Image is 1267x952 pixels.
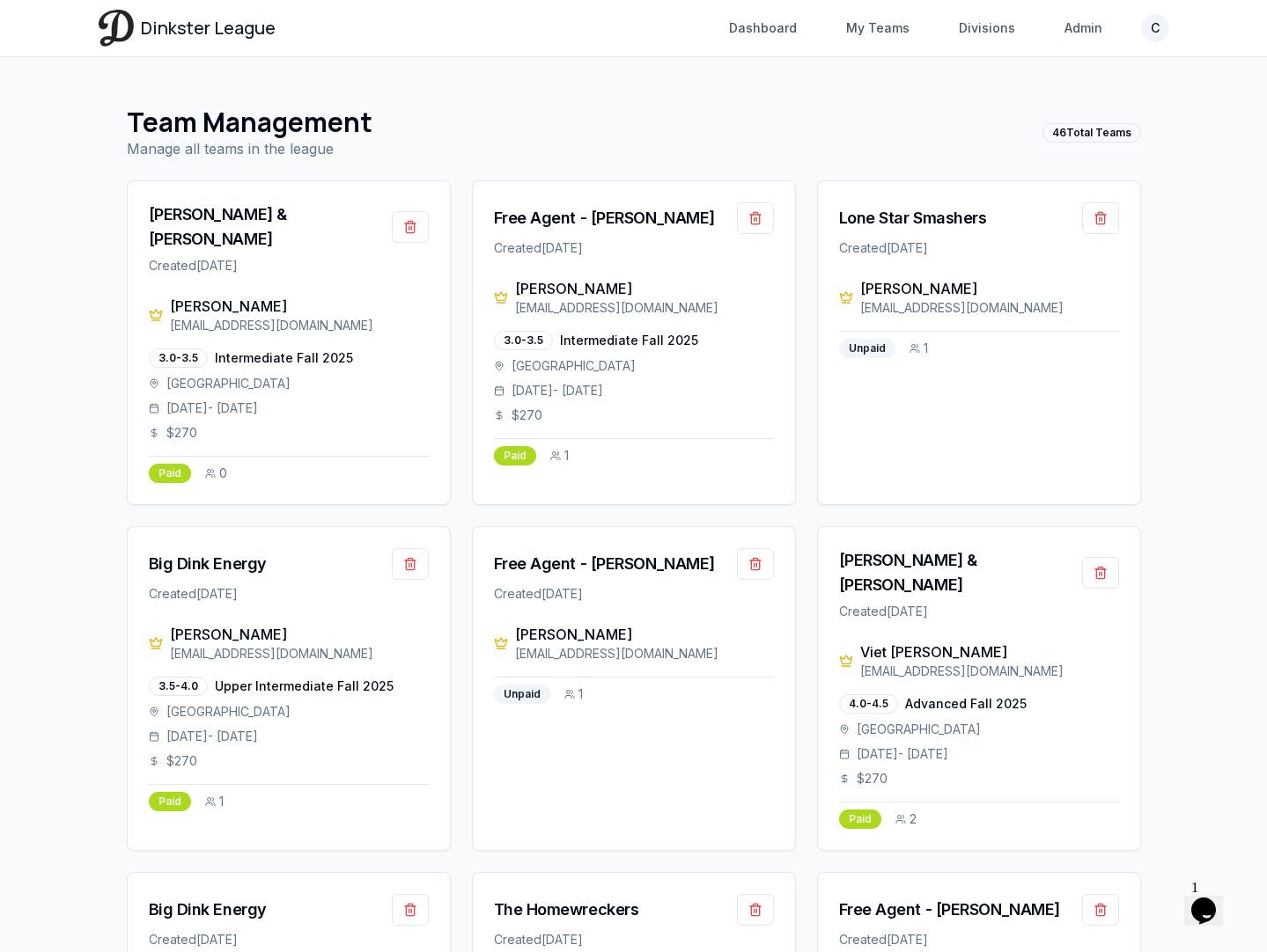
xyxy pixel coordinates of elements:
[494,585,774,603] div: Created [DATE]
[910,340,928,357] div: 1
[839,339,895,358] div: Unpaid
[149,585,429,603] div: Created [DATE]
[512,382,603,399] span: [DATE] - [DATE]
[948,12,1026,44] a: Divisions
[839,239,1119,257] div: Created [DATE]
[839,931,1119,948] div: Created [DATE]
[895,810,917,828] div: 2
[839,897,1060,922] a: Free Agent - [PERSON_NAME]
[494,206,715,231] a: Free Agent - [PERSON_NAME]
[99,10,276,46] a: Dinkster League
[512,357,636,375] span: [GEOGRAPHIC_DATA]
[839,548,1082,597] a: [PERSON_NAME] & [PERSON_NAME]
[99,10,134,46] img: Dinkster
[1042,123,1141,143] div: 46 Total Teams
[494,552,715,576] a: Free Agent - [PERSON_NAME]
[494,931,774,948] div: Created [DATE]
[149,677,208,696] div: 3.5-4.0
[149,348,208,368] div: 3.0-3.5
[149,257,429,275] div: Created [DATE]
[127,106,372,138] h1: Team Management
[839,206,987,231] a: Lone Star Smashers
[905,695,1027,713] span: Advanced Fall 2025
[839,603,1119,620] div: Created [DATE]
[166,399,258,417] span: [DATE] - [DATE]
[141,16,276,40] span: Dinkster League
[515,624,774,645] div: [PERSON_NAME]
[515,645,774,663] div: [EMAIL_ADDRESS][DOMAIN_NAME]
[149,424,429,442] div: $ 270
[550,447,569,465] div: 1
[170,645,429,663] div: [EMAIL_ADDRESS][DOMAIN_NAME]
[839,770,1119,787] div: $ 270
[149,792,191,811] div: Paid
[836,12,920,44] a: My Teams
[515,278,774,299] div: [PERSON_NAME]
[564,685,583,703] div: 1
[860,278,1119,299] div: [PERSON_NAME]
[860,663,1119,680] div: [EMAIL_ADDRESS][DOMAIN_NAME]
[860,299,1119,317] div: [EMAIL_ADDRESS][DOMAIN_NAME]
[1141,14,1169,42] button: C
[170,296,429,317] div: [PERSON_NAME]
[494,406,774,424] div: $ 270
[857,721,981,738] span: [GEOGRAPHIC_DATA]
[170,317,429,334] div: [EMAIL_ADDRESS][DOMAIN_NAME]
[170,624,429,645] div: [PERSON_NAME]
[149,897,267,922] a: Big Dink Energy
[1054,12,1113,44] a: Admin
[718,12,807,44] a: Dashboard
[205,793,224,810] div: 1
[494,685,550,704] div: Unpaid
[494,239,774,257] div: Created [DATE]
[149,752,429,770] div: $ 270
[1184,873,1241,926] iframe: chat widget
[166,703,291,721] span: [GEOGRAPHIC_DATA]
[839,809,881,829] div: Paid
[166,375,291,392] span: [GEOGRAPHIC_DATA]
[515,299,774,317] div: [EMAIL_ADDRESS][DOMAIN_NAME]
[205,465,227,482] div: 0
[215,677,394,695] span: Upper Intermediate Fall 2025
[839,694,898,714] div: 4.0-4.5
[494,446,536,465] div: Paid
[166,728,258,745] span: [DATE] - [DATE]
[494,331,553,350] div: 3.0-3.5
[494,897,639,922] a: The Homewreckers
[215,349,353,367] span: Intermediate Fall 2025
[149,931,429,948] div: Created [DATE]
[149,202,392,252] a: [PERSON_NAME] & [PERSON_NAME]
[560,332,698,349] span: Intermediate Fall 2025
[857,745,948,763] span: [DATE] - [DATE]
[127,138,372,159] p: Manage all teams in the league
[860,641,1119,663] div: Viet [PERSON_NAME]
[149,464,191,483] div: Paid
[149,552,267,576] a: Big Dink Energy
